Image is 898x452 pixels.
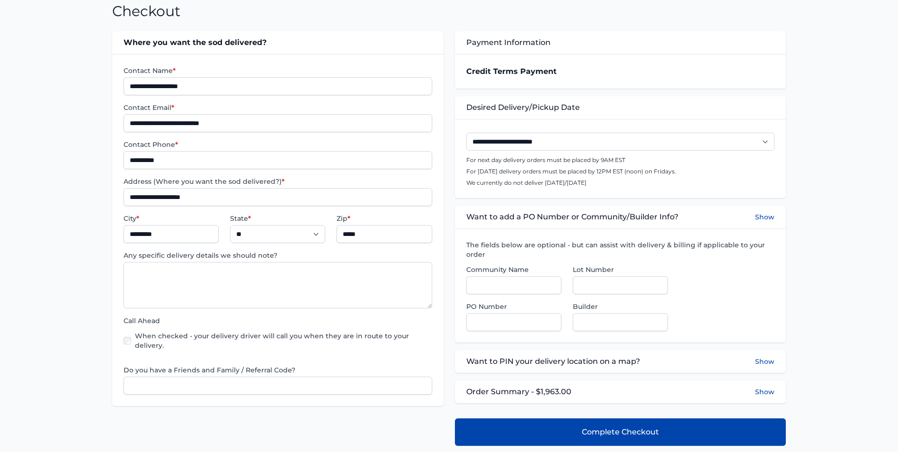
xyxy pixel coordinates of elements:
[466,240,774,259] label: The fields below are optional - but can assist with delivery & billing if applicable to your order
[455,96,786,119] div: Desired Delivery/Pickup Date
[124,316,432,325] label: Call Ahead
[337,214,432,223] label: Zip
[755,387,774,397] button: Show
[755,211,774,223] button: Show
[230,214,325,223] label: State
[755,356,774,367] button: Show
[124,103,432,112] label: Contact Email
[466,168,774,175] p: For [DATE] delivery orders must be placed by 12PM EST (noon) on Fridays.
[466,356,640,367] span: Want to PIN your delivery location on a map?
[466,156,774,164] p: For next day delivery orders must be placed by 9AM EST
[466,67,557,76] strong: Credit Terms Payment
[124,140,432,149] label: Contact Phone
[466,265,561,274] label: Community Name
[124,365,432,375] label: Do you have a Friends and Family / Referral Code?
[466,302,561,311] label: PO Number
[112,31,443,54] div: Where you want the sod delivered?
[124,177,432,186] label: Address (Where you want the sod delivered?)
[582,426,659,438] span: Complete Checkout
[124,251,432,260] label: Any specific delivery details we should note?
[455,31,786,54] div: Payment Information
[112,3,180,20] h1: Checkout
[573,302,668,311] label: Builder
[573,265,668,274] label: Lot Number
[466,211,678,223] span: Want to add a PO Number or Community/Builder Info?
[455,418,786,446] button: Complete Checkout
[466,386,571,398] span: Order Summary - $1,963.00
[466,179,774,187] p: We currently do not deliver [DATE]/[DATE]
[124,214,219,223] label: City
[135,331,432,350] label: When checked - your delivery driver will call you when they are in route to your delivery.
[124,66,432,75] label: Contact Name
